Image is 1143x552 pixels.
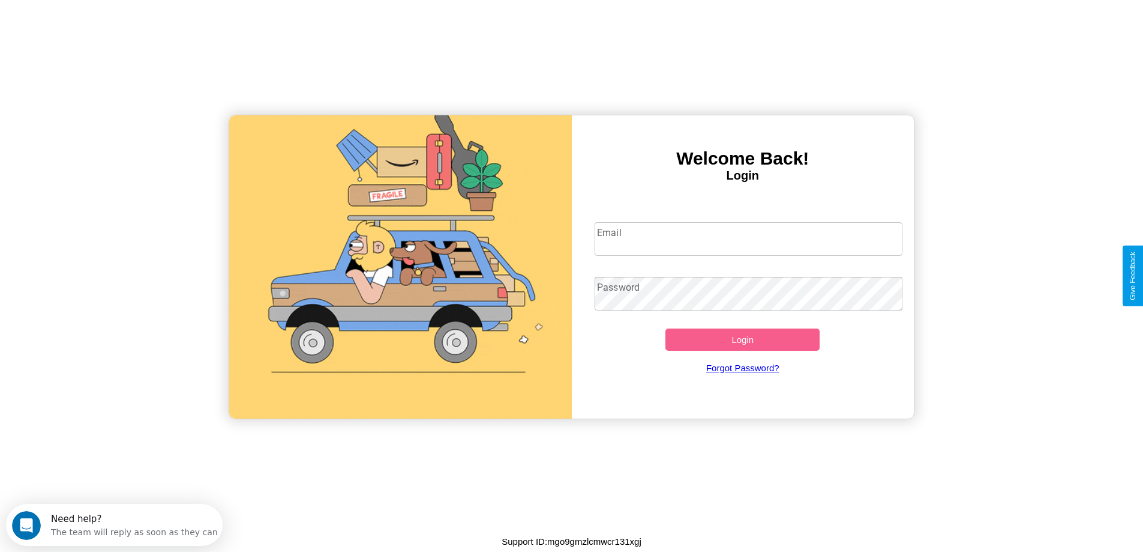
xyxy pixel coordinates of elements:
iframe: Intercom live chat discovery launcher [6,504,223,546]
div: Need help? [45,10,212,20]
button: Login [665,329,820,351]
a: Forgot Password? [589,351,896,385]
p: Support ID: mgo9gmzlcmwcr131xgj [502,533,641,550]
img: gif [229,115,572,419]
div: Open Intercom Messenger [5,5,223,38]
div: The team will reply as soon as they can [45,20,212,32]
div: Give Feedback [1129,252,1137,300]
h3: Welcome Back! [572,148,914,169]
h4: Login [572,169,914,183]
iframe: Intercom live chat [12,511,41,540]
